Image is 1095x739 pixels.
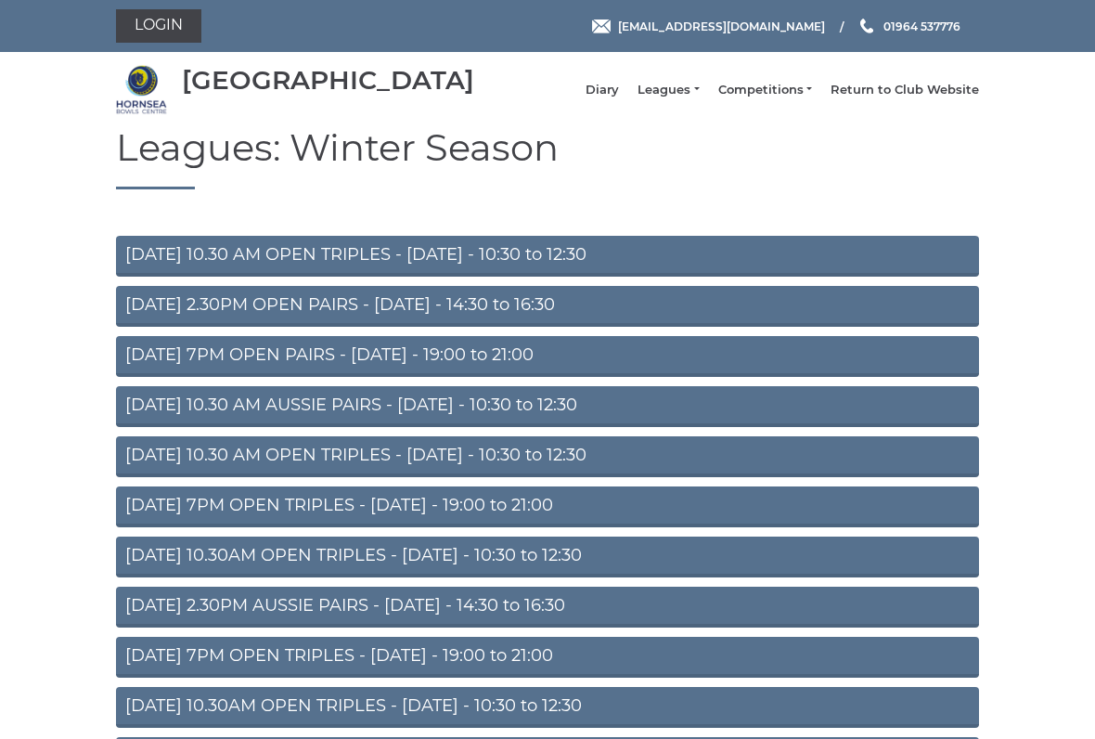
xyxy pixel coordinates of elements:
[116,637,979,678] a: [DATE] 7PM OPEN TRIPLES - [DATE] - 19:00 to 21:00
[116,9,201,43] a: Login
[718,82,812,98] a: Competitions
[618,19,825,32] span: [EMAIL_ADDRESS][DOMAIN_NAME]
[116,236,979,277] a: [DATE] 10.30 AM OPEN TRIPLES - [DATE] - 10:30 to 12:30
[116,436,979,477] a: [DATE] 10.30 AM OPEN TRIPLES - [DATE] - 10:30 to 12:30
[831,82,979,98] a: Return to Club Website
[592,19,611,33] img: Email
[638,82,699,98] a: Leagues
[586,82,619,98] a: Diary
[116,127,979,189] h1: Leagues: Winter Season
[857,18,960,35] a: Phone us 01964 537776
[883,19,960,32] span: 01964 537776
[116,687,979,728] a: [DATE] 10.30AM OPEN TRIPLES - [DATE] - 10:30 to 12:30
[592,18,825,35] a: Email [EMAIL_ADDRESS][DOMAIN_NAME]
[116,386,979,427] a: [DATE] 10.30 AM AUSSIE PAIRS - [DATE] - 10:30 to 12:30
[116,336,979,377] a: [DATE] 7PM OPEN PAIRS - [DATE] - 19:00 to 21:00
[860,19,873,33] img: Phone us
[182,66,474,95] div: [GEOGRAPHIC_DATA]
[116,64,167,115] img: Hornsea Bowls Centre
[116,486,979,527] a: [DATE] 7PM OPEN TRIPLES - [DATE] - 19:00 to 21:00
[116,587,979,628] a: [DATE] 2.30PM AUSSIE PAIRS - [DATE] - 14:30 to 16:30
[116,286,979,327] a: [DATE] 2.30PM OPEN PAIRS - [DATE] - 14:30 to 16:30
[116,537,979,577] a: [DATE] 10.30AM OPEN TRIPLES - [DATE] - 10:30 to 12:30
